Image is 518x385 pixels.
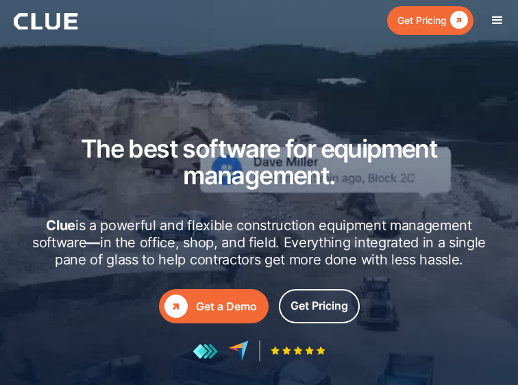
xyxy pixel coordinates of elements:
a: Get a Demo [159,289,269,323]
h1: The best software for equipment management. [27,136,491,190]
img: Five-star rating icon [271,346,325,355]
a: Get Pricing [387,6,473,34]
h2: is a powerful and flexible construction equipment management software in the office, shop, and fi... [27,217,491,269]
div: Get Pricing [291,297,348,314]
img: reviews at getapp [193,343,218,359]
div:  [164,295,188,318]
a: Get Pricing [279,289,360,323]
strong: — [86,234,100,251]
strong: Clue [46,217,75,234]
div: Get a Demo [196,298,257,315]
img: reviews at capterra [228,340,249,361]
div: Get Pricing [397,12,447,29]
div:  [447,12,468,29]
